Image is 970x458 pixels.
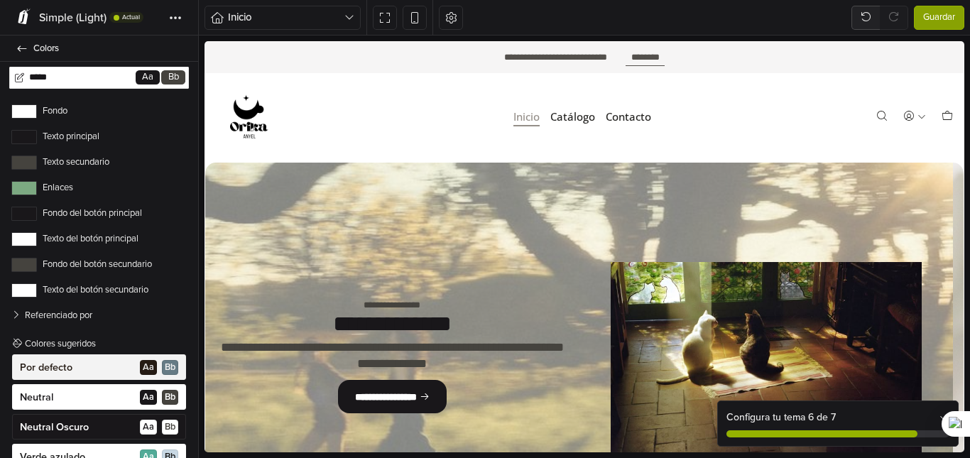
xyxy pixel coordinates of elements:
[11,156,187,170] label: Texto secundario
[140,360,157,375] span: A a
[20,391,53,405] p: Neutral
[168,70,179,84] span: Bb
[726,410,949,425] div: Configura tu tema 6 de 7
[309,65,335,85] a: Inicio
[11,181,37,195] button: Enlaces
[11,130,187,144] label: Texto principal
[914,6,964,30] button: Guardar
[33,38,181,58] span: Colors
[11,104,37,119] button: Fondo
[20,420,89,435] p: Neutral Oscuro
[11,309,92,323] label: Referenciado por
[11,383,187,410] span: Neutral
[11,207,37,221] button: Fondo del botón principal
[142,70,153,84] span: Aa
[11,283,37,298] button: Texto del botón secundario
[9,40,79,111] img: Orika.Anyel
[11,104,187,119] label: Fondo
[668,65,687,86] button: Buscar
[11,232,37,246] button: Texto del botón principal
[346,65,391,85] a: Catálogo
[162,420,178,435] span: B b
[718,401,958,446] div: Configura tu tema 6 de 7
[923,11,955,25] span: Guardar
[11,258,37,272] button: Fondo del botón secundario
[734,65,751,86] button: Carro
[205,6,361,30] button: Inicio
[393,208,730,433] img: Colección Zen
[140,420,157,435] span: A a
[11,258,187,272] label: Fondo del botón secundario
[9,67,189,89] a: AaBb
[401,65,447,85] a: Contacto
[39,11,107,25] span: Simple (Light)
[11,232,187,246] label: Texto del botón principal
[695,65,725,86] button: Acceso
[140,390,157,405] span: A a
[11,181,187,195] label: Enlaces
[122,14,140,21] span: Actual
[11,354,187,381] span: Por defecto
[228,9,344,26] span: Inicio
[11,130,37,144] button: Texto principal
[11,283,187,298] label: Texto del botón secundario
[11,413,187,440] span: Neutral Oscuro
[162,360,178,375] span: B b
[11,207,187,221] label: Fondo del botón principal
[20,361,72,375] p: Por defecto
[11,337,96,351] label: Colores sugeridos
[162,390,178,405] span: B b
[11,156,37,170] button: Texto secundario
